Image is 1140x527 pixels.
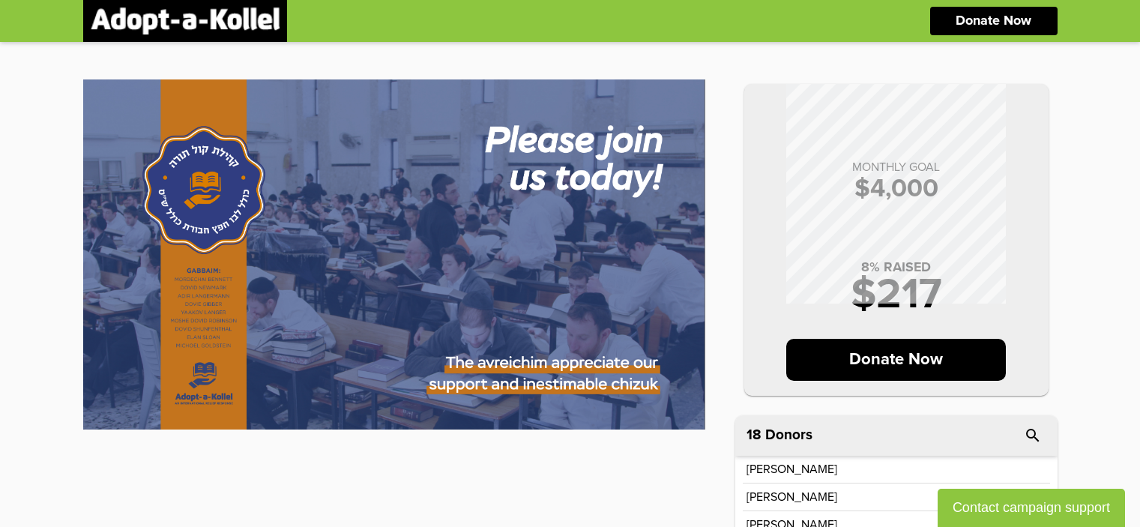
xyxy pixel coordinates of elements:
[747,491,837,503] p: [PERSON_NAME]
[956,14,1031,28] p: Donate Now
[938,489,1125,527] button: Contact campaign support
[765,428,812,442] p: Donors
[759,161,1034,173] p: MONTHLY GOAL
[759,176,1034,202] p: $
[747,463,837,475] p: [PERSON_NAME]
[786,339,1006,381] p: Donate Now
[91,7,280,34] img: logonobg.png
[1024,427,1042,445] i: search
[747,428,761,442] span: 18
[83,79,705,430] img: wIXMKzDbdW.sHfyl5CMYm.jpg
